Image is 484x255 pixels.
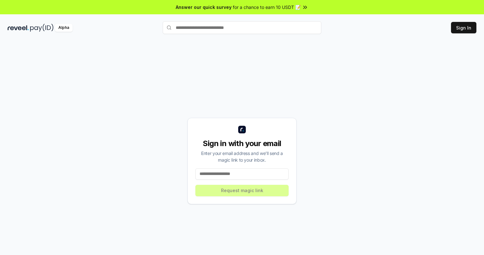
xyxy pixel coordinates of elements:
div: Alpha [55,24,73,32]
span: Answer our quick survey [176,4,232,10]
button: Sign In [451,22,476,33]
div: Sign in with your email [195,138,289,149]
img: logo_small [238,126,246,133]
span: for a chance to earn 10 USDT 📝 [233,4,301,10]
img: pay_id [30,24,54,32]
div: Enter your email address and we’ll send a magic link to your inbox. [195,150,289,163]
img: reveel_dark [8,24,29,32]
